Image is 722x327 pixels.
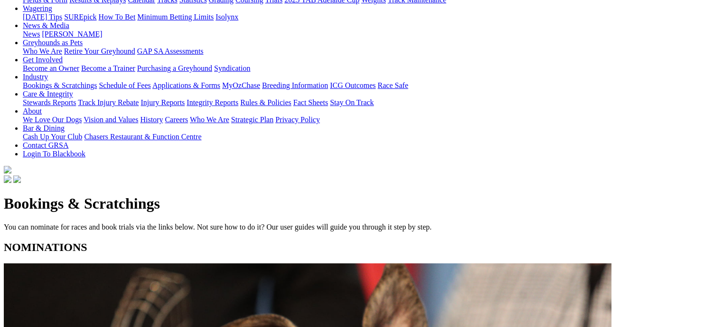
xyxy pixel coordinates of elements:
a: Injury Reports [141,98,185,106]
a: Rules & Policies [240,98,291,106]
a: Track Injury Rebate [78,98,139,106]
a: Breeding Information [262,81,328,89]
a: Schedule of Fees [99,81,150,89]
a: Login To Blackbook [23,150,85,158]
img: logo-grsa-white.png [4,166,11,173]
a: Greyhounds as Pets [23,38,83,47]
a: Minimum Betting Limits [137,13,214,21]
a: [PERSON_NAME] [42,30,102,38]
a: We Love Our Dogs [23,115,82,124]
p: You can nominate for races and book trials via the links below. Not sure how to do it? Our user g... [4,223,718,231]
a: Privacy Policy [275,115,320,124]
a: Race Safe [377,81,408,89]
a: News & Media [23,21,69,29]
a: About [23,107,42,115]
a: Fact Sheets [293,98,328,106]
div: Wagering [23,13,718,21]
div: Care & Integrity [23,98,718,107]
div: Greyhounds as Pets [23,47,718,56]
a: News [23,30,40,38]
a: Stewards Reports [23,98,76,106]
a: Stay On Track [330,98,374,106]
a: Retire Your Greyhound [64,47,135,55]
a: History [140,115,163,124]
img: twitter.svg [13,175,21,183]
div: About [23,115,718,124]
a: GAP SA Assessments [137,47,204,55]
a: Integrity Reports [187,98,238,106]
a: Vision and Values [84,115,138,124]
a: [DATE] Tips [23,13,62,21]
div: Bar & Dining [23,133,718,141]
a: Get Involved [23,56,63,64]
a: Isolynx [216,13,238,21]
a: Strategic Plan [231,115,273,124]
a: Who We Are [190,115,229,124]
a: How To Bet [99,13,136,21]
h2: NOMINATIONS [4,241,718,254]
a: Careers [165,115,188,124]
a: Applications & Forms [152,81,220,89]
h1: Bookings & Scratchings [4,195,718,212]
a: Cash Up Your Club [23,133,82,141]
a: Contact GRSA [23,141,68,149]
a: Chasers Restaurant & Function Centre [84,133,201,141]
a: Bookings & Scratchings [23,81,97,89]
a: Become a Trainer [81,64,135,72]
a: Bar & Dining [23,124,65,132]
a: Become an Owner [23,64,79,72]
a: Syndication [214,64,250,72]
a: Care & Integrity [23,90,73,98]
img: facebook.svg [4,175,11,183]
a: Who We Are [23,47,62,55]
a: ICG Outcomes [330,81,375,89]
div: Get Involved [23,64,718,73]
a: Industry [23,73,48,81]
div: Industry [23,81,718,90]
a: Purchasing a Greyhound [137,64,212,72]
a: Wagering [23,4,52,12]
div: News & Media [23,30,718,38]
a: SUREpick [64,13,96,21]
a: MyOzChase [222,81,260,89]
